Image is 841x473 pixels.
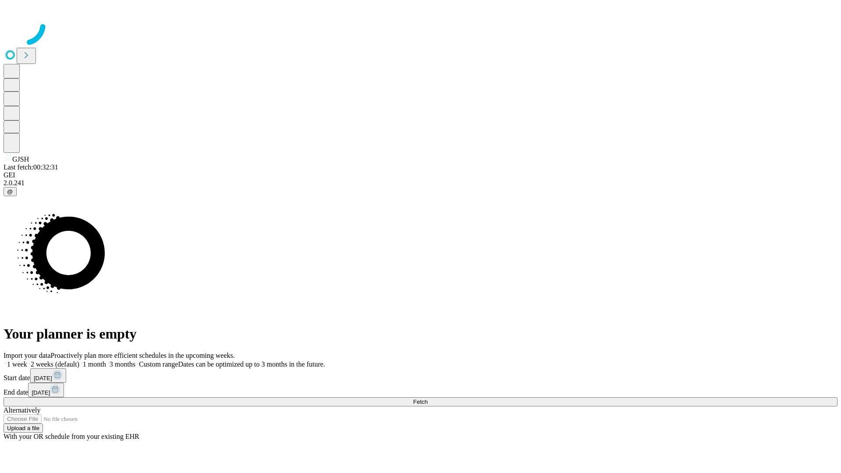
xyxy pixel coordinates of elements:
[51,352,235,359] span: Proactively plan more efficient schedules in the upcoming weeks.
[12,155,29,163] span: GJSH
[139,360,178,368] span: Custom range
[4,397,837,406] button: Fetch
[4,171,837,179] div: GEI
[28,383,64,397] button: [DATE]
[34,375,52,381] span: [DATE]
[83,360,106,368] span: 1 month
[4,368,837,383] div: Start date
[4,424,43,433] button: Upload a file
[178,360,325,368] span: Dates can be optimized up to 3 months in the future.
[4,433,139,440] span: With your OR schedule from your existing EHR
[30,368,66,383] button: [DATE]
[4,326,837,342] h1: Your planner is empty
[4,187,17,196] button: @
[4,406,40,414] span: Alternatively
[4,352,51,359] span: Import your data
[32,389,50,396] span: [DATE]
[4,383,837,397] div: End date
[7,360,27,368] span: 1 week
[31,360,79,368] span: 2 weeks (default)
[4,179,837,187] div: 2.0.241
[110,360,135,368] span: 3 months
[4,163,58,171] span: Last fetch: 00:32:31
[7,188,13,195] span: @
[413,399,428,405] span: Fetch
